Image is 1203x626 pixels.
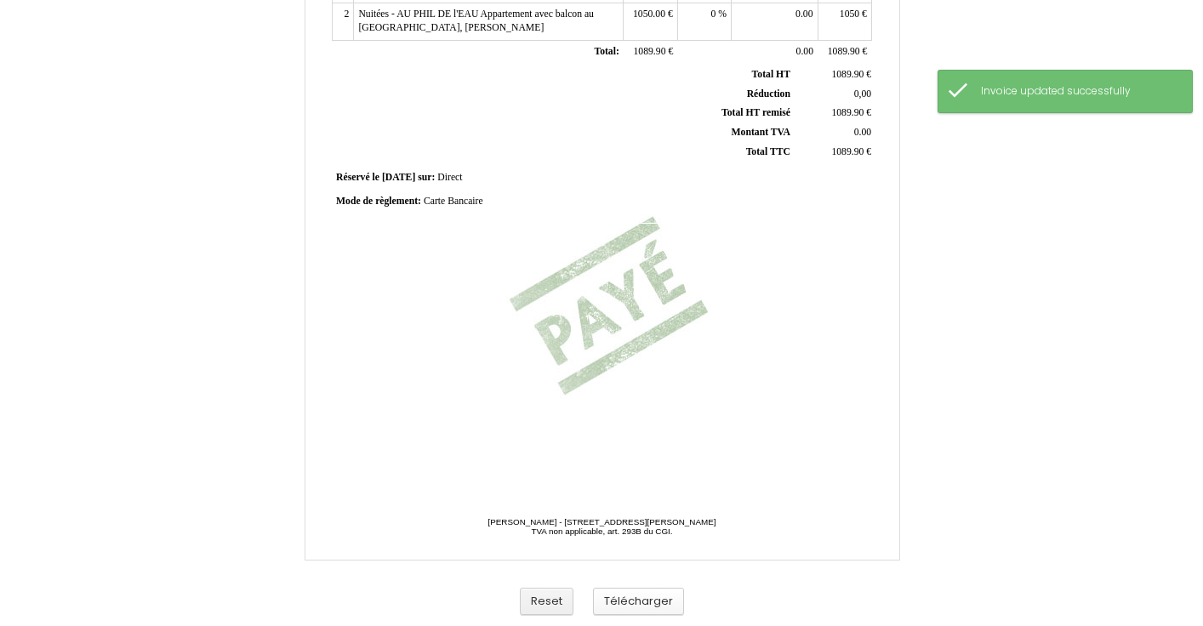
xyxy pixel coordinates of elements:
[854,88,871,100] span: 0,00
[333,3,354,40] td: 2
[831,69,864,80] span: 1089.90
[677,3,731,40] td: %
[818,3,871,40] td: €
[437,172,462,183] span: Direct
[633,46,665,57] span: 1089.90
[752,69,790,80] span: Total HT
[418,172,435,183] span: sur:
[336,172,379,183] span: Réservé le
[794,104,875,123] td: €
[746,146,790,157] span: Total TTC
[794,142,875,162] td: €
[336,196,421,207] span: Mode de règlement:
[593,588,684,616] button: Télécharger
[796,46,813,57] span: 0.00
[831,146,864,157] span: 1089.90
[840,9,859,20] span: 1050
[531,526,672,536] span: TVA non applicable, art. 293B du CGI.
[382,172,415,183] span: [DATE]
[624,3,677,40] td: €
[747,88,790,100] span: Réduction
[795,9,812,20] span: 0.00
[831,107,864,118] span: 1089.90
[711,9,716,20] span: 0
[721,107,790,118] span: Total HT remisé
[854,127,871,138] span: 0.00
[633,9,665,20] span: 1050.00
[14,7,65,58] button: Ouvrir le widget de chat LiveChat
[732,127,790,138] span: Montant TVA
[358,9,594,34] span: Nuitées - AU PHIL DE l'EAU Appartement avec balcon au [GEOGRAPHIC_DATA], [PERSON_NAME]
[794,65,875,84] td: €
[487,517,716,526] span: [PERSON_NAME] - [STREET_ADDRESS][PERSON_NAME]
[828,46,860,57] span: 1089.90
[818,41,871,65] td: €
[520,588,573,616] button: Reset
[624,41,677,65] td: €
[981,83,1175,100] div: Invoice updated successfully
[594,46,619,57] span: Total:
[424,196,483,207] span: Carte Bancaire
